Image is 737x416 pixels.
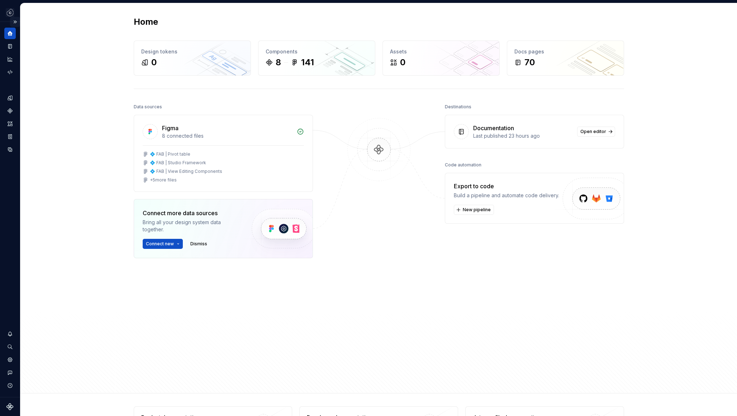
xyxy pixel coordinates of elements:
a: Analytics [4,53,16,65]
button: Expand sidebar [10,17,20,27]
div: Design tokens [141,48,243,55]
div: 💠 FAB | View Editing Components [150,169,222,174]
a: Docs pages70 [507,41,624,76]
div: Build a pipeline and automate code delivery. [454,192,559,199]
div: Bring all your design system data together. [143,219,239,233]
a: Data sources [4,144,16,155]
span: Open editor [580,129,606,134]
div: Figma [162,124,179,132]
div: Connect more data sources [143,209,239,217]
a: Settings [4,354,16,365]
div: 141 [301,57,314,68]
a: Assets0 [382,41,500,76]
a: Code automation [4,66,16,78]
div: Docs pages [514,48,617,55]
div: Assets [390,48,492,55]
img: f5634f2a-3c0d-4c0b-9dc3-3862a3e014c7.png [6,8,14,17]
div: Destinations [445,102,471,112]
a: Design tokens [4,92,16,104]
div: Components [266,48,368,55]
a: Open editor [577,127,615,137]
a: Documentation [4,41,16,52]
svg: Supernova Logo [6,403,14,410]
div: Export to code [454,182,559,190]
button: Notifications [4,328,16,340]
button: Contact support [4,367,16,378]
div: 8 connected files [162,132,293,140]
span: Connect new [146,241,174,247]
div: 8 [276,57,281,68]
div: 70 [524,57,535,68]
button: Connect new [143,239,183,249]
span: Dismiss [190,241,207,247]
div: Data sources [134,102,162,112]
a: Components [4,105,16,117]
a: Design tokens0 [134,41,251,76]
h2: Home [134,16,158,28]
div: 0 [400,57,405,68]
a: Components8141 [258,41,375,76]
span: New pipeline [463,207,491,213]
div: 💠 FAB | Pivot table [150,151,190,157]
div: Last published 23 hours ago [473,132,573,140]
div: + 5 more files [150,177,177,183]
div: Code automation [445,160,481,170]
div: Documentation [473,124,514,132]
button: New pipeline [454,205,494,215]
a: Storybook stories [4,131,16,142]
button: Search ⌘K [4,341,16,353]
div: 0 [151,57,157,68]
a: Home [4,28,16,39]
a: Assets [4,118,16,129]
div: 💠 FAB | Studio Framework [150,160,206,166]
button: Dismiss [187,239,210,249]
a: Figma8 connected files💠 FAB | Pivot table💠 FAB | Studio Framework💠 FAB | View Editing Components+... [134,115,313,192]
